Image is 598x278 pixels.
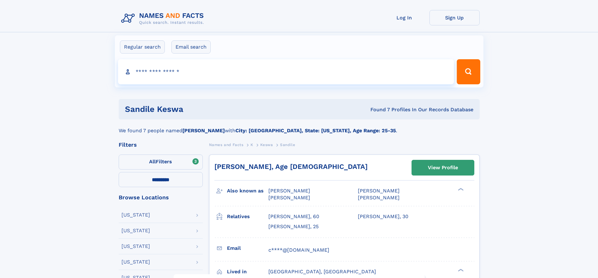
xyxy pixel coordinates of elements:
[429,10,480,25] a: Sign Up
[268,213,319,220] a: [PERSON_NAME], 60
[251,141,253,149] a: K
[121,212,150,218] div: [US_STATE]
[428,160,458,175] div: View Profile
[149,159,156,165] span: All
[119,195,203,200] div: Browse Locations
[119,10,209,27] img: Logo Names and Facts
[260,141,273,149] a: Keswa
[251,143,253,147] span: K
[457,59,480,84] button: Search Button
[121,228,150,233] div: [US_STATE]
[182,128,225,134] b: [PERSON_NAME]
[119,119,480,134] div: We found 7 people named with .
[277,106,473,113] div: Found 7 Profiles In Our Records Database
[214,163,368,170] a: [PERSON_NAME], Age [DEMOGRAPHIC_DATA]
[121,244,150,249] div: [US_STATE]
[120,40,165,54] label: Regular search
[379,10,429,25] a: Log In
[456,268,464,272] div: ❯
[227,243,268,254] h3: Email
[119,142,203,148] div: Filters
[268,195,310,201] span: [PERSON_NAME]
[209,141,244,149] a: Names and Facts
[171,40,211,54] label: Email search
[235,128,396,134] b: City: [GEOGRAPHIC_DATA], State: [US_STATE], Age Range: 25-35
[227,266,268,277] h3: Lived in
[119,155,203,170] label: Filters
[280,143,295,147] span: Sandile
[456,187,464,191] div: ❯
[227,186,268,196] h3: Also known as
[118,59,454,84] input: search input
[227,211,268,222] h3: Relatives
[412,160,474,175] a: View Profile
[358,188,400,194] span: [PERSON_NAME]
[121,260,150,265] div: [US_STATE]
[268,269,376,275] span: [GEOGRAPHIC_DATA], [GEOGRAPHIC_DATA]
[125,105,277,113] h1: sandile keswa
[358,213,408,220] a: [PERSON_NAME], 30
[260,143,273,147] span: Keswa
[268,188,310,194] span: [PERSON_NAME]
[358,195,400,201] span: [PERSON_NAME]
[268,223,319,230] a: [PERSON_NAME], 25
